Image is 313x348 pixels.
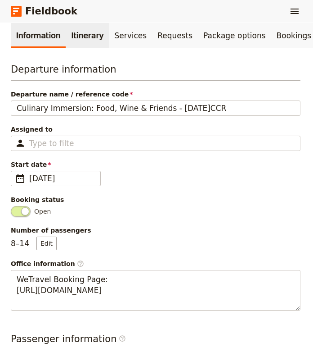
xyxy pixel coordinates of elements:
input: Departure name / reference code [11,101,300,116]
a: Fieldbook [11,4,77,19]
a: Package options [198,23,271,48]
span: Office information [11,259,300,268]
span: [DATE] [29,173,95,184]
span: Open [34,207,51,216]
span: Assigned to [11,125,300,134]
a: Requests [152,23,198,48]
span: ​ [119,335,126,346]
a: Information [11,23,66,48]
p: 8 – 14 [11,237,57,250]
div: Booking status [11,195,300,204]
input: Assigned to [29,138,74,149]
h3: Departure information [11,63,300,81]
a: Itinerary [66,23,109,48]
span: Start date [11,160,300,169]
span: Number of passengers [11,226,300,235]
a: Services [109,23,152,48]
span: ​ [77,260,84,267]
button: Number of passengers8–14 [36,237,57,250]
span: ​ [119,335,126,342]
span: ​ [15,173,26,184]
span: Departure name / reference code [11,90,300,99]
button: Show menu [287,4,302,19]
textarea: Office information​ [11,270,300,311]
